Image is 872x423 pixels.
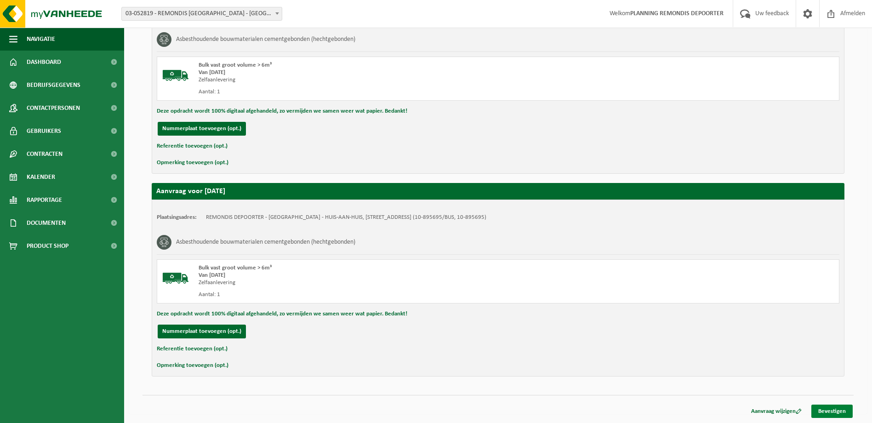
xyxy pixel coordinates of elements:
td: REMONDIS DEPOORTER - [GEOGRAPHIC_DATA] - HUIS-AAN-HUIS, [STREET_ADDRESS] (10-895695/BUS, 10-895695) [206,214,486,221]
span: 03-052819 - REMONDIS WEST-VLAANDEREN - OOSTENDE [121,7,282,21]
strong: Plaatsingsadres: [157,214,197,220]
span: Gebruikers [27,120,61,143]
img: BL-SO-LV.png [162,264,189,292]
a: Bevestigen [811,405,853,418]
div: Aantal: 1 [199,291,535,298]
div: Aantal: 1 [199,88,535,96]
strong: Van [DATE] [199,272,225,278]
strong: Van [DATE] [199,69,225,75]
div: Zelfaanlevering [199,279,535,286]
a: Aanvraag wijzigen [744,405,809,418]
span: Contactpersonen [27,97,80,120]
span: Bulk vast groot volume > 6m³ [199,62,272,68]
button: Referentie toevoegen (opt.) [157,140,228,152]
strong: Aanvraag voor [DATE] [156,188,225,195]
span: Product Shop [27,234,68,257]
span: Rapportage [27,189,62,211]
span: Contracten [27,143,63,166]
span: 03-052819 - REMONDIS WEST-VLAANDEREN - OOSTENDE [122,7,282,20]
span: Dashboard [27,51,61,74]
span: Bedrijfsgegevens [27,74,80,97]
div: Zelfaanlevering [199,76,535,84]
button: Opmerking toevoegen (opt.) [157,360,228,372]
strong: PLANNING REMONDIS DEPOORTER [630,10,724,17]
button: Deze opdracht wordt 100% digitaal afgehandeld, zo vermijden we samen weer wat papier. Bedankt! [157,308,407,320]
button: Nummerplaat toevoegen (opt.) [158,325,246,338]
h3: Asbesthoudende bouwmaterialen cementgebonden (hechtgebonden) [176,235,355,250]
button: Nummerplaat toevoegen (opt.) [158,122,246,136]
span: Documenten [27,211,66,234]
h3: Asbesthoudende bouwmaterialen cementgebonden (hechtgebonden) [176,32,355,47]
img: BL-SO-LV.png [162,62,189,89]
span: Navigatie [27,28,55,51]
button: Opmerking toevoegen (opt.) [157,157,228,169]
span: Kalender [27,166,55,189]
span: Bulk vast groot volume > 6m³ [199,265,272,271]
button: Referentie toevoegen (opt.) [157,343,228,355]
button: Deze opdracht wordt 100% digitaal afgehandeld, zo vermijden we samen weer wat papier. Bedankt! [157,105,407,117]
